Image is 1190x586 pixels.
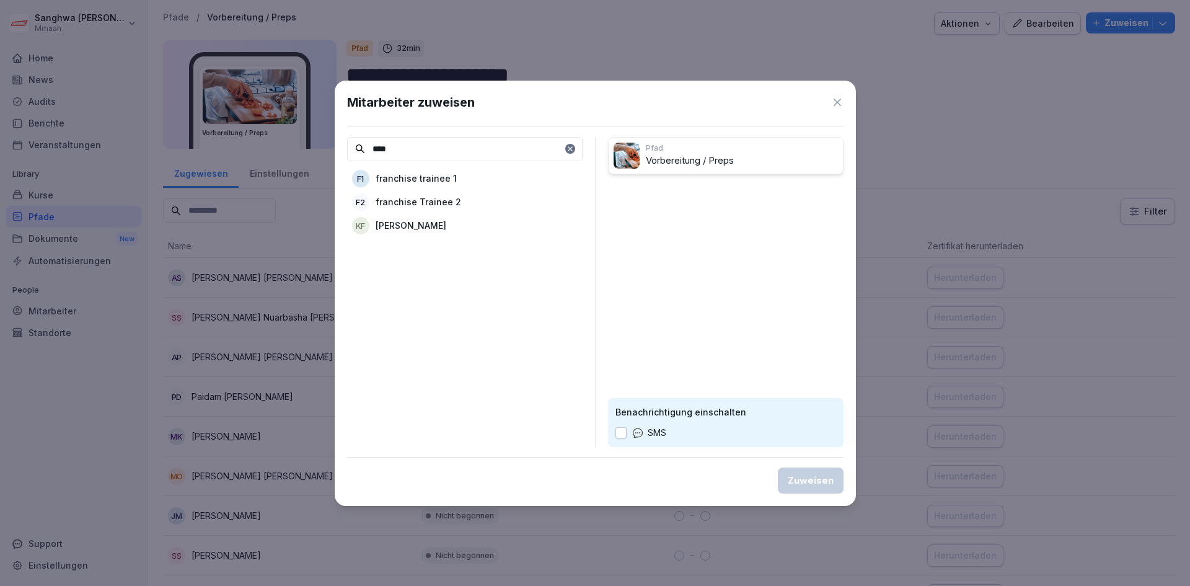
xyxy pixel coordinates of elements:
button: Zuweisen [778,468,844,494]
h1: Mitarbeiter zuweisen [347,93,475,112]
div: f2 [352,193,369,211]
p: SMS [648,426,666,440]
div: KF [352,217,369,234]
p: franchise trainee 1 [376,172,457,185]
p: Benachrichtigung einschalten [615,406,836,419]
p: [PERSON_NAME] [376,219,446,232]
p: Pfad [646,143,838,154]
div: f1 [352,170,369,187]
p: Vorbereitung / Preps [646,154,838,168]
p: franchise Trainee 2 [376,195,461,208]
div: Zuweisen [788,474,834,487]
